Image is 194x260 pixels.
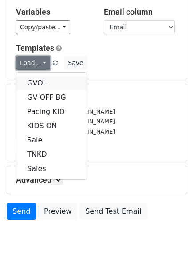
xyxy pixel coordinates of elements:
iframe: Chat Widget [150,217,194,260]
a: Pacing KID [16,105,87,119]
a: Templates [16,43,54,53]
h5: Email column [104,7,178,17]
a: Preview [38,203,77,220]
a: Load... [16,56,50,70]
button: Save [64,56,87,70]
h5: 14 Recipients [16,93,178,103]
small: [EMAIL_ADDRESS][DOMAIN_NAME] [16,118,115,125]
h5: Advanced [16,175,178,185]
a: TNKD [16,147,87,162]
h5: Variables [16,7,91,17]
a: KIDS ON [16,119,87,133]
a: Sales [16,162,87,176]
a: GVOL [16,76,87,90]
a: GV OFF BG [16,90,87,105]
small: [EMAIL_ADDRESS][DOMAIN_NAME] [16,108,115,115]
a: Send [7,203,36,220]
a: Sale [16,133,87,147]
a: Send Test Email [79,203,147,220]
small: [EMAIL_ADDRESS][DOMAIN_NAME] [16,128,115,135]
a: Copy/paste... [16,20,70,34]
